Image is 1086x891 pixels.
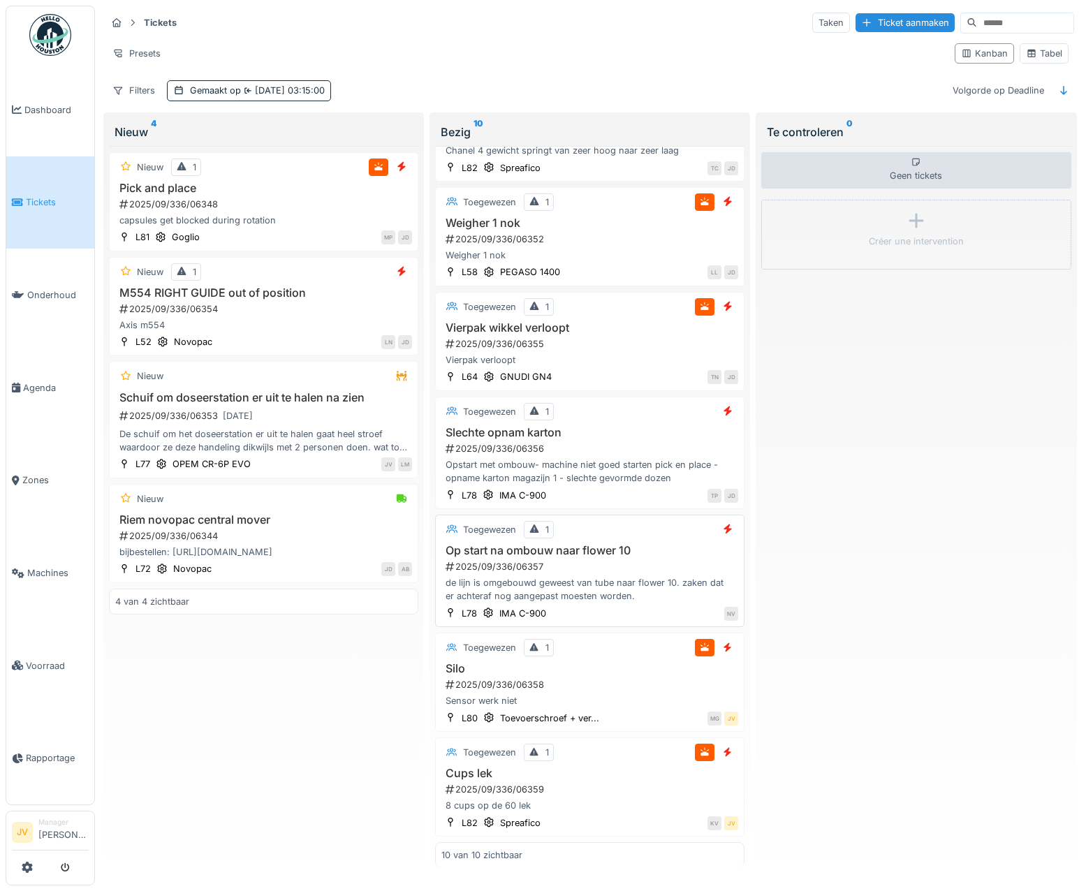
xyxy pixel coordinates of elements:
a: Dashboard [6,64,94,156]
span: Voorraad [26,659,89,672]
div: Toegewezen [463,405,516,418]
div: Toevoerschroef + ver... [500,712,599,725]
div: bijbestellen: [URL][DOMAIN_NAME] [115,545,412,559]
div: 1 [545,746,549,759]
h3: Silo [441,662,738,675]
span: Dashboard [24,103,89,117]
div: capsules get blocked during rotation [115,214,412,227]
div: 2025/09/336/06357 [444,560,738,573]
div: JD [398,230,412,244]
div: Toegewezen [463,641,516,654]
div: AB [398,562,412,576]
div: 1 [193,265,196,279]
div: 2025/09/336/06354 [118,302,412,316]
div: Goglio [172,230,200,244]
span: Machines [27,566,89,580]
div: IMA C-900 [499,489,546,502]
div: Gemaakt op [190,84,325,97]
li: JV [12,822,33,843]
div: IMA C-900 [499,607,546,620]
div: Toegewezen [463,300,516,314]
div: KV [707,816,721,830]
span: Onderhoud [27,288,89,302]
div: 2025/09/336/06352 [444,233,738,246]
h3: Op start na ombouw naar flower 10 [441,544,738,557]
div: 1 [193,161,196,174]
div: Te controleren [767,124,1065,140]
div: Spreafico [500,816,541,830]
div: L81 [135,230,149,244]
div: JD [398,335,412,349]
div: Nieuw [137,369,163,383]
span: Tickets [26,196,89,209]
div: 2025/09/336/06348 [118,198,412,211]
strong: Tickets [138,16,182,29]
div: JD [724,370,738,384]
div: NV [724,607,738,621]
div: Nieuw [137,492,163,506]
div: 2025/09/336/06356 [444,442,738,455]
h3: Weigher 1 nok [441,216,738,230]
div: Taken [812,13,850,33]
div: Presets [106,43,167,64]
div: L58 [462,265,478,279]
div: Toegewezen [463,746,516,759]
div: 4 van 4 zichtbaar [115,595,189,608]
span: Rapportage [26,751,89,765]
li: [PERSON_NAME] [38,817,89,847]
div: Manager [38,817,89,827]
div: Novopac [174,335,212,348]
div: OPEM CR-6P EVO [173,457,251,471]
h3: Riem novopac central mover [115,513,412,526]
div: 1 [545,405,549,418]
div: Opstart met ombouw- machine niet goed starten pick en place - opname karton magazijn 1 - slechte ... [441,458,738,485]
div: JD [381,562,395,576]
div: Kanban [961,47,1008,60]
a: Zones [6,434,94,527]
div: Nieuw [137,161,163,174]
div: Vierpak verloopt [441,353,738,367]
div: Weigher 1 nok [441,249,738,262]
a: JV Manager[PERSON_NAME] [12,817,89,850]
div: GNUDI GN4 [500,370,552,383]
div: De schuif om het doseerstation er uit te halen gaat heel stroef waardoor ze deze handeling dikwij... [115,427,412,454]
div: L82 [462,161,478,175]
div: TP [707,489,721,503]
div: Filters [106,80,161,101]
div: L64 [462,370,478,383]
div: Tabel [1026,47,1062,60]
div: Volgorde op Deadline [946,80,1050,101]
div: 2025/09/336/06355 [444,337,738,351]
div: Sensor werk niet [441,694,738,707]
div: 2025/09/336/06353 [118,407,412,425]
div: 2025/09/336/06358 [444,678,738,691]
div: PEGASO 1400 [500,265,560,279]
a: Onderhoud [6,249,94,341]
div: 8 cups op de 60 lek [441,799,738,812]
div: LM [398,457,412,471]
div: Toegewezen [463,196,516,209]
div: L80 [462,712,478,725]
div: Spreafico [500,161,541,175]
div: L52 [135,335,152,348]
div: L82 [462,816,478,830]
div: JD [724,265,738,279]
div: 1 [545,300,549,314]
div: L77 [135,457,150,471]
div: Toegewezen [463,523,516,536]
sup: 10 [474,124,483,140]
a: Machines [6,526,94,619]
h3: Vierpak wikkel verloopt [441,321,738,334]
div: Nieuw [115,124,413,140]
div: MP [381,230,395,244]
div: Ticket aanmaken [856,13,955,32]
h3: M554 RIGHT GUIDE out of position [115,286,412,300]
span: Zones [22,473,89,487]
div: 1 [545,523,549,536]
div: TN [707,370,721,384]
div: JD [724,161,738,175]
div: 1 [545,196,549,209]
span: [DATE] 03:15:00 [241,85,325,96]
a: Rapportage [6,712,94,805]
h3: Slechte opnam karton [441,426,738,439]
